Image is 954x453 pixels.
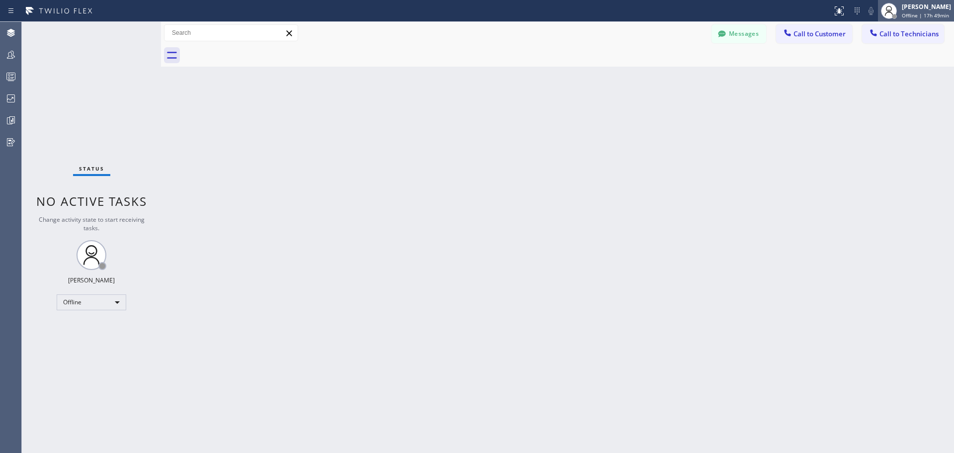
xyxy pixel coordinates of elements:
[68,276,115,284] div: [PERSON_NAME]
[794,29,846,38] span: Call to Customer
[862,24,944,43] button: Call to Technicians
[776,24,852,43] button: Call to Customer
[36,193,147,209] span: No active tasks
[902,2,951,11] div: [PERSON_NAME]
[902,12,949,19] span: Offline | 17h 49min
[39,215,145,232] span: Change activity state to start receiving tasks.
[879,29,939,38] span: Call to Technicians
[864,4,878,18] button: Mute
[57,294,126,310] div: Offline
[79,165,104,172] span: Status
[712,24,766,43] button: Messages
[164,25,298,41] input: Search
